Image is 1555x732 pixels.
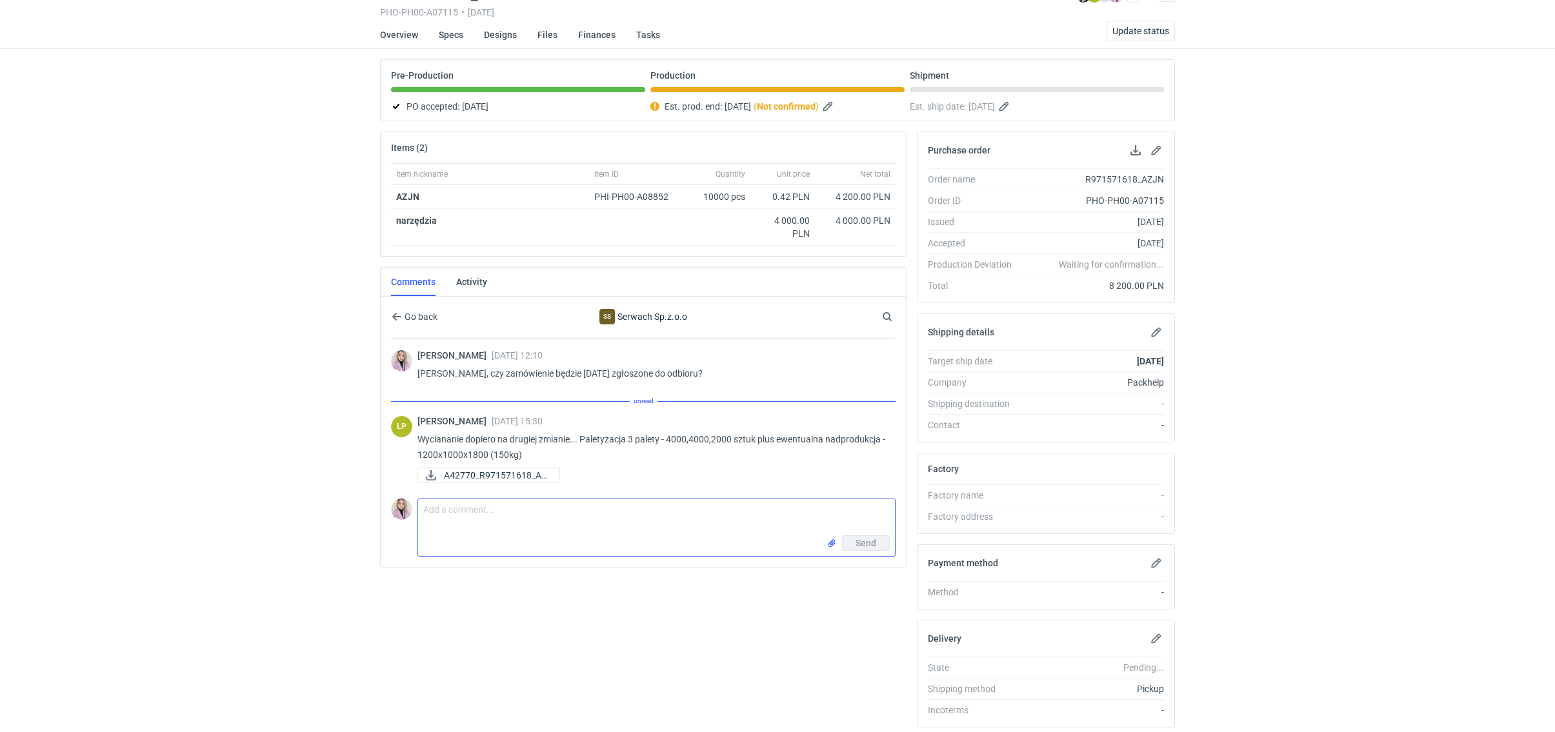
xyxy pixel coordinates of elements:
[928,464,959,474] h2: Factory
[928,215,1022,228] div: Issued
[756,190,810,203] div: 0.42 PLN
[1059,258,1164,271] em: Waiting for confirmation...
[599,309,615,324] div: Serwach Sp.z.o.o
[417,350,492,361] span: [PERSON_NAME]
[492,416,543,426] span: [DATE] 15:30
[391,70,454,81] p: Pre-Production
[1022,682,1164,695] div: Pickup
[492,350,543,361] span: [DATE] 12:10
[599,309,615,324] figcaption: SS
[928,682,1022,695] div: Shipping method
[928,376,1022,389] div: Company
[756,214,810,240] div: 4 000.00 PLN
[1022,419,1164,431] div: -
[928,145,990,155] h2: Purchase order
[417,416,492,426] span: [PERSON_NAME]
[391,499,412,520] img: Klaudia Wiśniewska
[484,21,517,49] a: Designs
[1149,143,1164,158] button: Edit purchase order
[391,268,436,296] a: Comments
[1149,555,1164,571] button: Edit payment method
[928,397,1022,410] div: Shipping destination
[650,70,696,81] p: Production
[537,21,557,49] a: Files
[380,7,1016,17] div: PHO-PH00-A07115 [DATE]
[402,312,437,321] span: Go back
[928,355,1022,368] div: Target ship date
[686,185,750,209] div: 10000 pcs
[391,416,412,437] div: Łukasz Postawa
[928,419,1022,431] div: Contact
[928,661,1022,674] div: State
[636,21,660,49] a: Tasks
[462,99,488,114] span: [DATE]
[820,190,890,203] div: 4 200.00 PLN
[1022,489,1164,502] div: -
[1112,26,1169,35] span: Update status
[928,194,1022,207] div: Order ID
[417,468,560,483] a: A42770_R971571618_AZ...
[821,99,837,114] button: Edit estimated production end date
[879,309,921,324] input: Search
[928,489,1022,502] div: Factory name
[928,704,1022,717] div: Incoterms
[968,99,995,114] span: [DATE]
[396,192,419,202] a: AZJN
[928,327,994,337] h2: Shipping details
[998,99,1013,114] button: Edit estimated shipping date
[842,535,890,551] button: Send
[928,558,998,568] h2: Payment method
[391,416,412,437] figcaption: ŁP
[417,431,885,462] p: Wyciananie dopiero na drugiej zmianie... Paletyzacja 3 palety - 4000,4000,2000 sztuk plus ewentua...
[1022,173,1164,186] div: R971571618_AZJN
[928,173,1022,186] div: Order name
[417,468,547,483] div: A42770_R971571618_AZJN_2025-08-18.pdf
[928,586,1022,598] div: Method
[1149,324,1164,340] button: Edit shipping details
[391,143,428,153] h2: Items (2)
[777,169,810,179] span: Unit price
[391,309,438,324] button: Go back
[928,279,1022,292] div: Total
[725,99,751,114] span: [DATE]
[391,99,645,114] div: PO accepted:
[754,101,757,112] em: (
[417,366,885,381] p: [PERSON_NAME], czy zamówienie będzie [DATE] zgłoszone do odbioru?
[856,539,876,548] span: Send
[820,214,890,227] div: 4 000.00 PLN
[391,350,412,371] img: Klaudia Wiśniewska
[1149,631,1164,646] button: Edit delivery details
[860,169,890,179] span: Net total
[910,99,1164,114] div: Est. ship date:
[716,169,745,179] span: Quantity
[1022,510,1164,523] div: -
[630,394,657,408] span: unread
[1022,586,1164,598] div: -
[1107,21,1175,41] button: Update status
[928,258,1022,271] div: Production Deviation
[380,21,418,49] a: Overview
[1123,662,1164,673] em: Pending...
[456,268,487,296] a: Activity
[928,237,1022,250] div: Accepted
[594,190,681,203] div: PHI-PH00-A08852
[439,21,463,49] a: Specs
[1022,397,1164,410] div: -
[1022,237,1164,250] div: [DATE]
[537,309,749,324] div: Serwach Sp.z.o.o
[1022,215,1164,228] div: [DATE]
[1022,704,1164,717] div: -
[396,215,437,226] strong: narzędzia
[1022,279,1164,292] div: 8 200.00 PLN
[594,169,619,179] span: Item ID
[928,510,1022,523] div: Factory address
[1022,194,1164,207] div: PHO-PH00-A07115
[757,101,816,112] strong: Not confirmed
[816,101,819,112] em: )
[910,70,949,81] p: Shipment
[1137,356,1164,366] strong: [DATE]
[1128,143,1143,158] button: Download PO
[444,468,549,482] span: A42770_R971571618_AZ...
